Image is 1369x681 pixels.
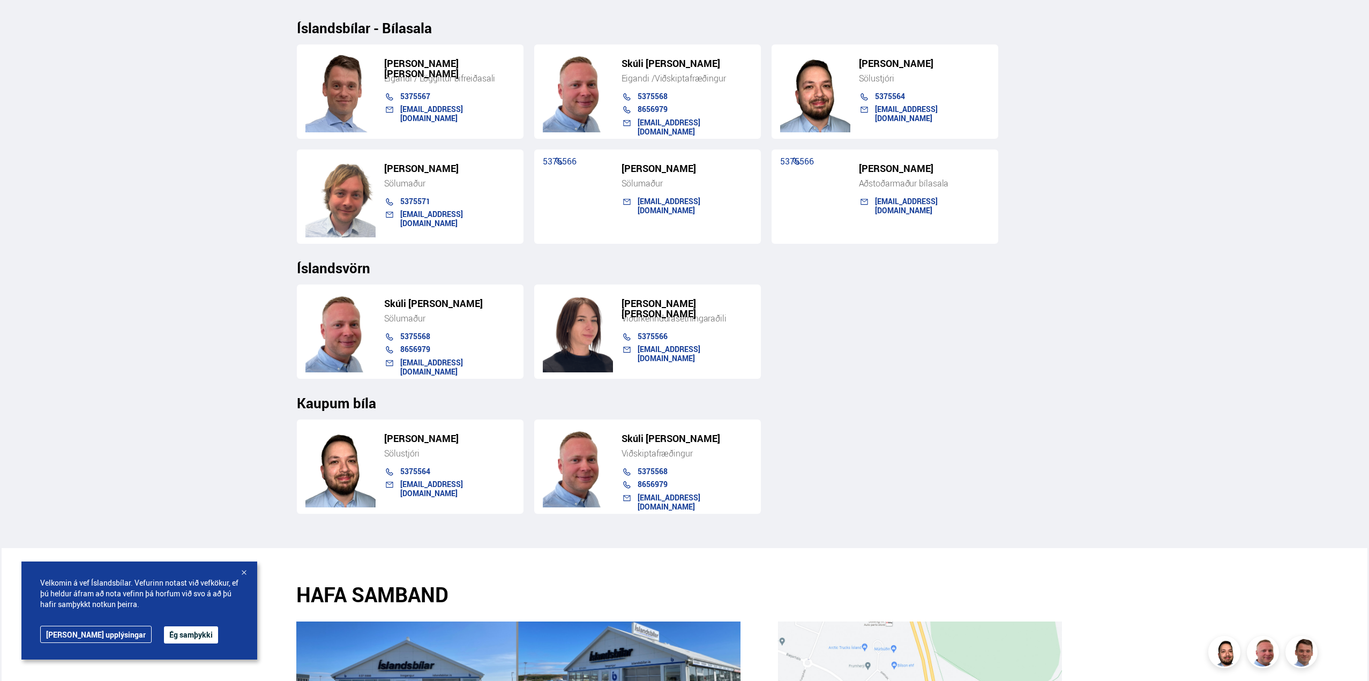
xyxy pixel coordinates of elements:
[780,155,814,167] a: 5375566
[1287,638,1319,670] img: FbJEzSuNWCJXmdc-.webp
[384,73,515,84] div: Eigandi / Löggiltur bifreiðasali
[780,51,850,132] img: nhp88E3Fdnt1Opn2.png
[305,426,376,507] img: nhp88E3Fdnt1Opn2.png
[400,91,430,101] a: 5375567
[638,91,668,101] a: 5375568
[622,298,752,319] h5: [PERSON_NAME] [PERSON_NAME]
[164,626,218,643] button: Ég samþykki
[622,73,752,84] div: Eigandi /
[543,51,613,132] img: siFngHWaQ9KaOqBr.png
[638,196,700,215] a: [EMAIL_ADDRESS][DOMAIN_NAME]
[297,260,1073,276] h3: Íslandsvörn
[638,479,668,489] a: 8656979
[622,433,752,444] h5: Skúli [PERSON_NAME]
[400,331,430,341] a: 5375568
[622,447,693,459] span: Viðskiptafræðingur
[400,466,430,476] a: 5375564
[622,313,752,324] div: Viðurkenndur
[543,291,613,372] img: TiAwD7vhpwHUHg8j.png
[622,163,752,174] h5: [PERSON_NAME]
[384,298,515,309] h5: Skúli [PERSON_NAME]
[638,104,668,114] a: 8656979
[875,91,905,101] a: 5375564
[384,163,515,174] h5: [PERSON_NAME]
[400,479,463,498] a: [EMAIL_ADDRESS][DOMAIN_NAME]
[859,163,990,174] h5: [PERSON_NAME]
[400,344,430,354] a: 8656979
[296,582,740,607] h2: HAFA SAMBAND
[859,58,990,69] h5: [PERSON_NAME]
[638,117,700,136] a: [EMAIL_ADDRESS][DOMAIN_NAME]
[875,196,938,215] a: [EMAIL_ADDRESS][DOMAIN_NAME]
[859,178,990,189] div: Aðstoðarmaður bílasala
[622,178,752,189] div: Sölumaður
[875,104,938,123] a: [EMAIL_ADDRESS][DOMAIN_NAME]
[384,313,515,324] div: Sölumaður
[655,72,726,84] span: Viðskiptafræðingur
[384,58,515,79] h5: [PERSON_NAME] [PERSON_NAME]
[384,178,515,189] div: Sölumaður
[638,344,700,363] a: [EMAIL_ADDRESS][DOMAIN_NAME]
[859,73,990,84] div: Sölustjóri
[305,51,376,132] img: FbJEzSuNWCJXmdc-.webp
[40,626,152,643] a: [PERSON_NAME] upplýsingar
[305,156,376,237] img: SZ4H-t_Copy_of_C.png
[400,357,463,376] a: [EMAIL_ADDRESS][DOMAIN_NAME]
[384,448,515,459] div: Sölustjóri
[384,433,515,444] h5: [PERSON_NAME]
[400,196,430,206] a: 5375571
[40,578,238,610] span: Velkomin á vef Íslandsbílar. Vefurinn notast við vefkökur, ef þú heldur áfram að nota vefinn þá h...
[543,155,577,167] a: 5375566
[1210,638,1242,670] img: nhp88E3Fdnt1Opn2.png
[9,4,41,36] button: Opna LiveChat spjallviðmót
[1248,638,1281,670] img: siFngHWaQ9KaOqBr.png
[400,104,463,123] a: [EMAIL_ADDRESS][DOMAIN_NAME]
[622,58,752,69] h5: Skúli [PERSON_NAME]
[400,209,463,228] a: [EMAIL_ADDRESS][DOMAIN_NAME]
[543,426,613,507] img: m7PZdWzYfFvz2vuk.png
[638,492,700,511] a: [EMAIL_ADDRESS][DOMAIN_NAME]
[305,291,376,372] img: m7PZdWzYfFvz2vuk.png
[297,20,1073,36] h3: Íslandsbílar - Bílasala
[638,466,668,476] a: 5375568
[638,331,668,341] a: 5375566
[671,312,727,324] span: ásetningaraðili
[297,395,1073,411] h3: Kaupum bíla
